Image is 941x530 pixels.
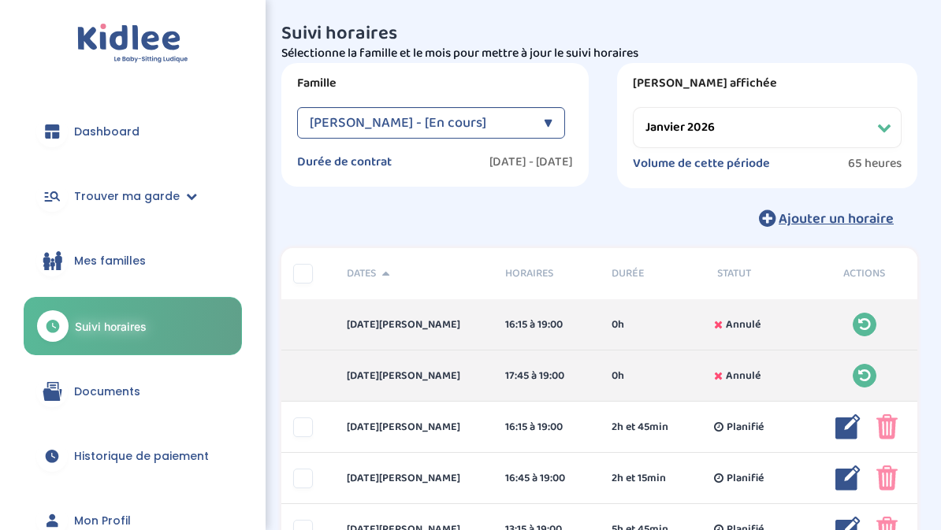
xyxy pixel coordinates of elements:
[835,414,861,439] img: modifier_bleu.png
[727,419,764,435] span: Planifié
[600,265,705,282] div: Durée
[735,201,917,235] button: Ajouter un horaire
[335,368,494,384] div: [DATE][PERSON_NAME]
[633,156,770,172] label: Volume de cette période
[779,208,894,230] span: Ajouter un horaire
[726,317,761,333] span: Annulé
[77,24,188,64] img: logo.svg
[335,317,494,333] div: [DATE][PERSON_NAME]
[505,265,587,282] span: Horaires
[75,318,147,335] span: Suivi horaires
[335,265,494,282] div: Dates
[489,154,573,170] label: [DATE] - [DATE]
[812,265,917,282] div: Actions
[705,265,811,282] div: Statut
[335,470,494,487] div: [DATE][PERSON_NAME]
[505,470,587,487] div: 16:45 à 19:00
[876,414,898,439] img: poubelle_rose.png
[297,154,392,170] label: Durée de contrat
[835,465,861,491] img: modifier_bleu.png
[74,384,140,400] span: Documents
[335,419,494,435] div: [DATE][PERSON_NAME]
[505,317,587,333] div: 16:15 à 19:00
[297,76,573,91] label: Famille
[74,188,180,205] span: Trouver ma garde
[633,76,902,91] label: [PERSON_NAME] affichée
[24,168,242,224] a: Trouver ma garde
[727,470,764,487] span: Planifié
[74,253,146,269] span: Mes familles
[24,363,242,420] a: Documents
[876,465,898,491] img: poubelle_rose.png
[24,428,242,484] a: Historique de paiement
[281,24,917,44] h3: Suivi horaires
[24,103,242,160] a: Dashboard
[612,368,624,384] span: 0h
[74,448,209,465] span: Historique de paiement
[74,124,139,140] span: Dashboard
[544,107,552,139] div: ▼
[310,107,486,139] span: [PERSON_NAME] - [En cours]
[612,470,666,487] span: 2h et 15min
[505,419,587,435] div: 16:15 à 19:00
[726,368,761,384] span: Annulé
[74,513,131,529] span: Mon Profil
[281,44,917,63] p: Sélectionne la famille et le mois pour mettre à jour le suivi horaires
[24,297,242,355] a: Suivi horaires
[24,232,242,289] a: Mes familles
[612,419,668,435] span: 2h et 45min
[505,368,587,384] div: 17:45 à 19:00
[848,156,902,172] span: 65 heures
[612,317,624,333] span: 0h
